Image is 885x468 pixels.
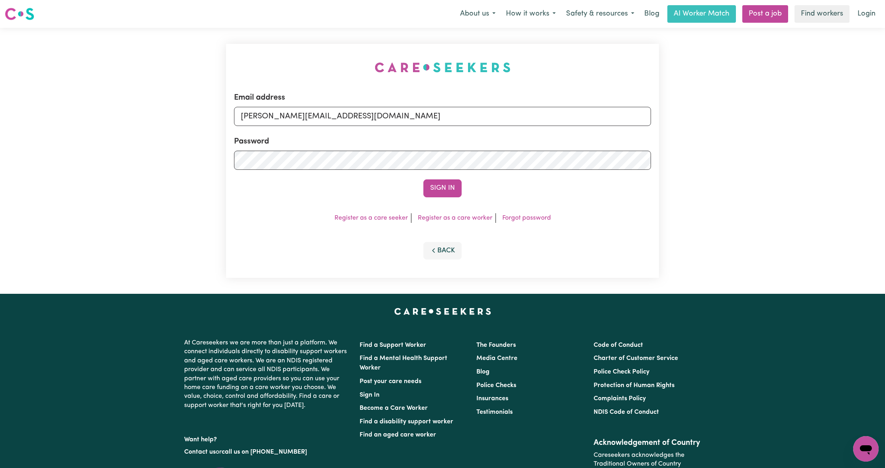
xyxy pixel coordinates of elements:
a: Find a Support Worker [360,342,426,348]
a: Code of Conduct [594,342,643,348]
button: Sign In [423,179,462,197]
a: Sign In [360,392,380,398]
label: Email address [234,92,285,104]
a: NDIS Code of Conduct [594,409,659,415]
a: Contact us [184,449,216,455]
button: Safety & resources [561,6,639,22]
p: or [184,444,350,460]
p: Want help? [184,432,350,444]
a: Become a Care Worker [360,405,428,411]
a: Post a job [742,5,788,23]
a: Forgot password [502,215,551,221]
a: Blog [639,5,664,23]
a: The Founders [476,342,516,348]
button: Back [423,242,462,260]
a: Register as a care worker [418,215,492,221]
a: Testimonials [476,409,513,415]
input: Email address [234,107,651,126]
a: Police Check Policy [594,369,649,375]
button: About us [455,6,501,22]
img: Careseekers logo [5,7,34,21]
iframe: Button to launch messaging window, conversation in progress [853,436,879,462]
a: Register as a care seeker [334,215,408,221]
a: call us on [PHONE_NUMBER] [222,449,307,455]
a: Login [853,5,880,23]
a: Blog [476,369,490,375]
a: Protection of Human Rights [594,382,675,389]
a: AI Worker Match [667,5,736,23]
a: Police Checks [476,382,516,389]
a: Find a disability support worker [360,419,453,425]
a: Post your care needs [360,378,421,385]
a: Find an aged care worker [360,432,436,438]
a: Find a Mental Health Support Worker [360,355,447,371]
a: Find workers [795,5,850,23]
a: Insurances [476,395,508,402]
p: At Careseekers we are more than just a platform. We connect individuals directly to disability su... [184,335,350,413]
a: Charter of Customer Service [594,355,678,362]
h2: Acknowledgement of Country [594,438,701,448]
button: How it works [501,6,561,22]
label: Password [234,136,269,147]
a: Careseekers home page [394,308,491,315]
a: Careseekers logo [5,5,34,23]
a: Media Centre [476,355,517,362]
a: Complaints Policy [594,395,646,402]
